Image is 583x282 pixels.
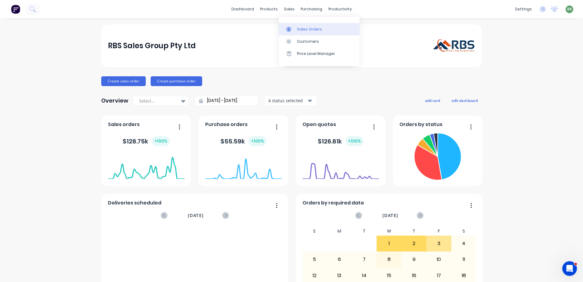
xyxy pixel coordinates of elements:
[402,227,427,236] div: T
[101,95,128,107] div: Overview
[151,76,202,86] button: Create purchase order
[11,5,20,14] img: Factory
[318,136,363,146] div: $ 126.81k
[352,252,377,267] div: 7
[205,121,248,128] span: Purchase orders
[399,121,442,128] span: Orders by status
[108,121,140,128] span: Sales orders
[421,96,444,104] button: add card
[452,236,476,251] div: 4
[402,236,426,251] div: 2
[427,252,451,267] div: 10
[228,5,257,14] a: dashboard
[279,48,359,60] a: Price Level Manager
[327,227,352,236] div: M
[101,76,146,86] button: Create sales order
[512,5,535,14] div: settings
[451,227,476,236] div: S
[188,212,204,219] span: [DATE]
[382,212,398,219] span: [DATE]
[562,261,577,276] iframe: Intercom live chat
[448,96,482,104] button: edit dashboard
[108,199,161,207] span: Deliveries scheduled
[123,136,170,146] div: $ 128.75k
[452,252,476,267] div: 11
[298,5,325,14] div: purchasing
[302,227,327,236] div: S
[297,39,319,44] div: Customers
[402,252,426,267] div: 9
[377,236,401,251] div: 1
[302,252,327,267] div: 5
[345,136,363,146] div: + 100 %
[108,40,196,52] div: RBS Sales Group Pty Ltd
[268,97,307,104] div: 4 status selected
[297,51,335,56] div: Price Level Manager
[279,23,359,35] a: Sales Orders
[220,136,266,146] div: $ 55.59k
[152,136,170,146] div: + 100 %
[327,252,352,267] div: 6
[279,35,359,48] a: Customers
[426,227,451,236] div: F
[567,6,572,12] span: BK
[257,5,281,14] div: products
[377,252,401,267] div: 8
[427,236,451,251] div: 3
[302,199,364,207] span: Orders by required date
[325,5,355,14] div: productivity
[265,96,317,105] button: 4 status selected
[432,39,475,53] img: RBS Sales Group Pty Ltd
[249,136,266,146] div: + 100 %
[297,27,322,32] div: Sales Orders
[281,5,298,14] div: sales
[302,121,336,128] span: Open quotes
[352,227,377,236] div: T
[377,227,402,236] div: W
